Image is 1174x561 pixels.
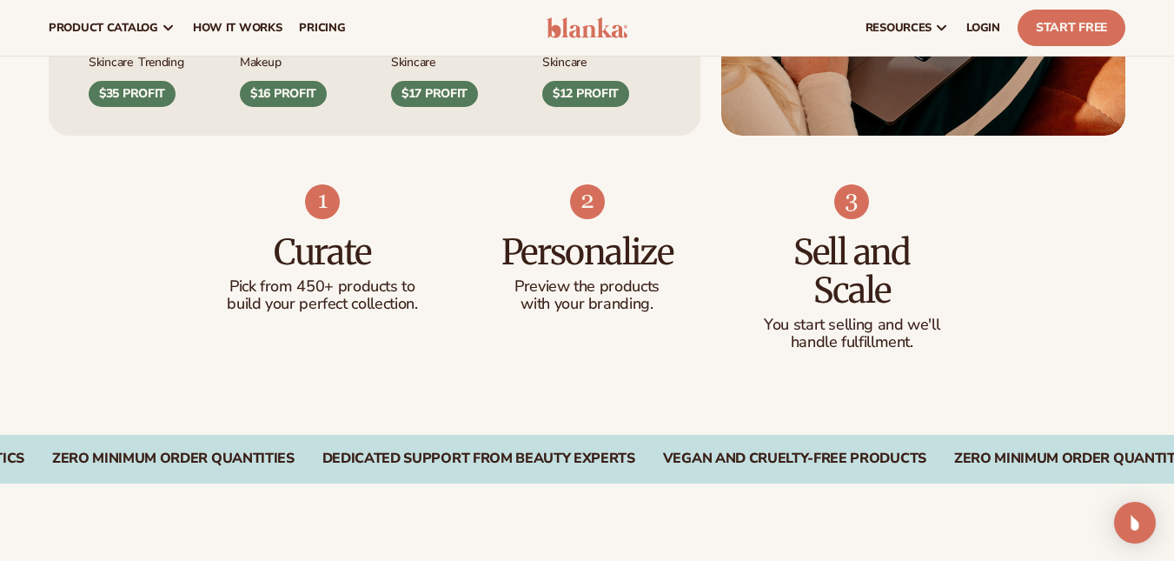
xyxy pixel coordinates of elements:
h3: Personalize [489,233,685,271]
div: SKINCARE [89,52,133,70]
div: MAKEUP [240,52,281,70]
p: Preview the products [489,278,685,296]
div: Open Intercom Messenger [1114,502,1156,544]
div: SKINCARE [542,52,587,70]
span: resources [866,21,932,35]
p: Pick from 450+ products to build your perfect collection. [225,278,421,313]
span: product catalog [49,21,158,35]
h3: Sell and Scale [754,233,950,310]
div: $16 PROFIT [240,81,327,107]
div: $17 PROFIT [391,81,478,107]
h3: Curate [225,233,421,271]
img: Shopify Image 9 [834,184,869,219]
p: You start selling and we'll [754,317,950,334]
div: Vegan and Cruelty-Free Products [663,451,926,467]
p: with your branding. [489,296,685,313]
img: Shopify Image 8 [570,184,605,219]
div: $35 PROFIT [89,81,176,107]
a: Start Free [1018,10,1125,46]
div: DEDICATED SUPPORT FROM BEAUTY EXPERTS [322,451,635,467]
span: LOGIN [966,21,1000,35]
div: ZERO MINIMUM ORDER QUANTITIES [52,451,295,467]
span: How It Works [193,21,282,35]
div: $12 PROFIT [542,81,629,107]
img: Shopify Image 7 [305,184,340,219]
div: SKINCARE [391,52,435,70]
div: TRENDING [138,52,184,70]
p: handle fulfillment. [754,334,950,351]
span: pricing [299,21,345,35]
img: logo [547,17,628,38]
